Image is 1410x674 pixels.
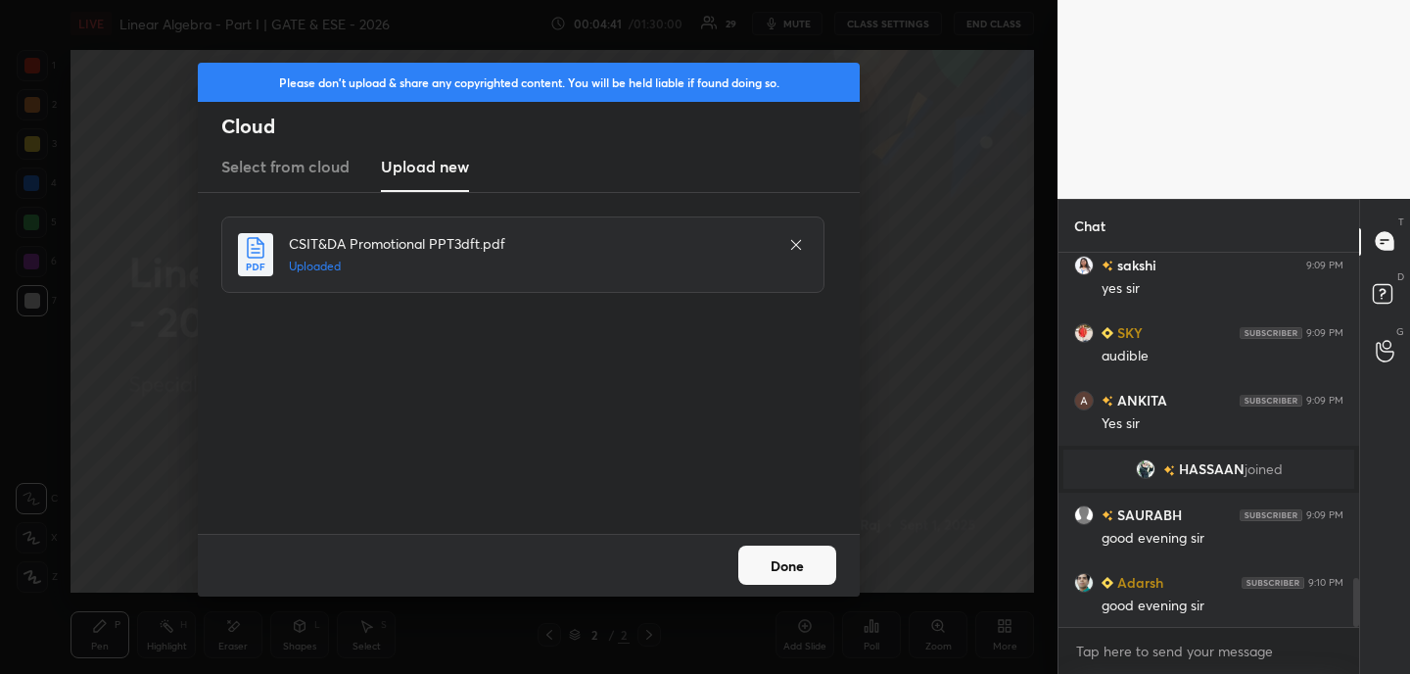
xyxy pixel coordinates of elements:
div: 9:09 PM [1306,394,1343,406]
div: 9:10 PM [1308,576,1343,588]
p: G [1396,324,1404,339]
img: 4P8fHbbgJtejmAAAAAElFTkSuQmCC [1240,508,1302,520]
div: 9:09 PM [1306,259,1343,270]
div: audible [1102,347,1343,366]
div: good evening sir [1102,529,1343,549]
span: HASSAAN [1179,461,1245,477]
img: a6ec0476c5034a2c9c9367bf8f02bd1e.jpg [1074,255,1094,274]
h6: SAURABH [1113,505,1182,525]
p: T [1398,215,1404,229]
img: 4P8fHbbgJtejmAAAAAElFTkSuQmCC [1242,576,1304,588]
img: d5ed6497800e4cf1b229188749aa9812.jpg [1074,572,1094,592]
div: 9:09 PM [1306,508,1343,520]
button: Done [738,546,836,585]
div: yes sir [1102,279,1343,299]
img: 1da5ebae26b940f5a95638fdc979ce64.65349476_3 [1074,390,1094,409]
img: Learner_Badge_beginner_1_8b307cf2a0.svg [1102,327,1113,339]
h5: Uploaded [289,258,769,275]
span: joined [1245,461,1283,477]
img: Learner_Badge_beginner_1_8b307cf2a0.svg [1102,577,1113,589]
p: D [1397,269,1404,284]
h3: Upload new [381,155,469,178]
div: good evening sir [1102,597,1343,616]
div: Yes sir [1102,414,1343,434]
img: no-rating-badge.077c3623.svg [1102,396,1113,407]
img: 4c577e919b65414881f99bec8f0c75fc.jpg [1136,459,1155,479]
h2: Cloud [221,114,860,139]
img: default.png [1074,505,1094,524]
img: no-rating-badge.077c3623.svg [1102,261,1113,271]
h4: CSIT&DA Promotional PPT3dft.pdf [289,233,769,254]
img: 4P8fHbbgJtejmAAAAAElFTkSuQmCC [1240,326,1302,338]
div: grid [1058,253,1359,628]
img: 4P8fHbbgJtejmAAAAAElFTkSuQmCC [1240,394,1302,406]
img: no-rating-badge.077c3623.svg [1102,510,1113,521]
h6: SKY [1113,322,1143,343]
img: no-rating-badge.077c3623.svg [1163,464,1175,475]
div: Please don't upload & share any copyrighted content. You will be held liable if found doing so. [198,63,860,102]
h6: sakshi [1113,255,1156,275]
div: 9:09 PM [1306,326,1343,338]
h6: Adarsh [1113,572,1163,593]
h6: ANKITA [1113,390,1167,410]
p: Chat [1058,200,1121,252]
img: 2b255d2afb45462a99f5148499c24f5f.jpg [1074,322,1094,342]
